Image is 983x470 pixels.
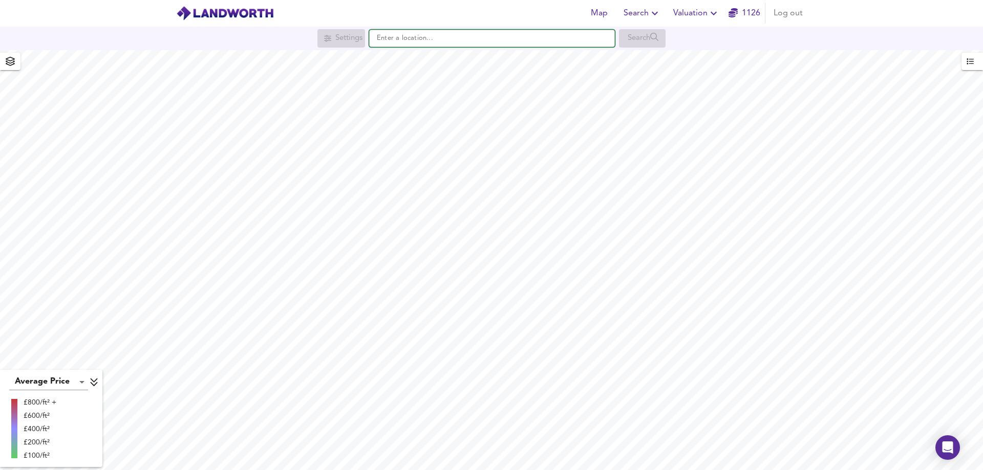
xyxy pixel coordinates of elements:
[619,29,666,48] div: Search for a location first or explore the map
[587,6,611,20] span: Map
[669,3,724,24] button: Valuation
[583,3,615,24] button: Map
[673,6,720,20] span: Valuation
[317,29,365,48] div: Search for a location first or explore the map
[24,424,56,434] div: £400/ft²
[24,397,56,408] div: £800/ft² +
[774,6,803,20] span: Log out
[770,3,807,24] button: Log out
[176,6,274,21] img: logo
[729,6,760,20] a: 1126
[24,411,56,421] div: £600/ft²
[624,6,661,20] span: Search
[24,437,56,447] div: £200/ft²
[24,451,56,461] div: £100/ft²
[728,3,761,24] button: 1126
[935,435,960,460] div: Open Intercom Messenger
[619,3,665,24] button: Search
[369,30,615,47] input: Enter a location...
[9,374,88,390] div: Average Price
